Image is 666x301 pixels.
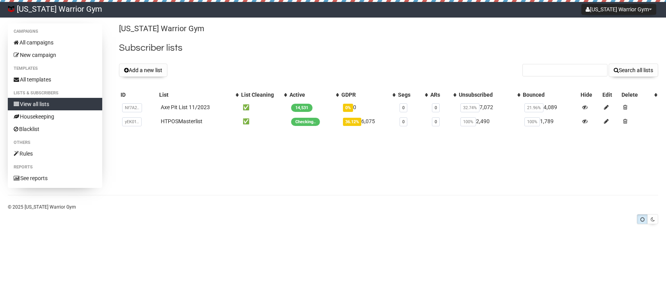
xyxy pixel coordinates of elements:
[122,117,142,126] span: yEK01..
[459,91,513,99] div: Unsubscribed
[240,114,288,128] td: ✅
[8,73,102,86] a: All templates
[457,114,521,128] td: 2,490
[122,103,142,112] span: Nf7A2..
[291,104,313,112] span: 14,531
[398,91,421,99] div: Segs
[8,98,102,110] a: View all lists
[8,64,102,73] li: Templates
[523,91,577,99] div: Bounced
[8,172,102,184] a: See reports
[161,118,202,124] a: HTPOSMasterlist
[396,89,429,100] th: Segs: No sort applied, activate to apply an ascending sort
[240,100,288,114] td: ✅
[8,123,102,135] a: Blacklist
[620,89,658,100] th: Delete: No sort applied, activate to apply an ascending sort
[340,114,396,128] td: 6,075
[159,91,232,99] div: List
[460,103,480,112] span: 32.74%
[460,117,476,126] span: 100%
[8,89,102,98] li: Lists & subscribers
[119,41,658,55] h2: Subscriber lists
[524,103,543,112] span: 21.96%
[602,91,618,99] div: Edit
[289,91,332,99] div: Active
[8,49,102,61] a: New campaign
[119,89,158,100] th: ID: No sort applied, sorting is disabled
[457,100,521,114] td: 7,072
[8,36,102,49] a: All campaigns
[8,163,102,172] li: Reports
[119,23,658,34] p: [US_STATE] Warrior Gym
[601,89,620,100] th: Edit: No sort applied, sorting is disabled
[429,89,457,100] th: ARs: No sort applied, activate to apply an ascending sort
[8,138,102,147] li: Others
[521,100,579,114] td: 4,089
[161,104,210,110] a: Axe Pit List 11/2023
[581,4,656,15] button: [US_STATE] Warrior Gym
[457,89,521,100] th: Unsubscribed: No sort applied, activate to apply an ascending sort
[8,147,102,160] a: Rules
[291,118,320,126] span: Checking..
[119,64,167,77] button: Add a new list
[8,5,15,12] img: 53.png
[521,89,579,100] th: Bounced: No sort applied, sorting is disabled
[402,105,405,110] a: 0
[402,119,405,124] a: 0
[158,89,240,100] th: List: No sort applied, activate to apply an ascending sort
[579,89,601,100] th: Hide: No sort applied, sorting is disabled
[521,114,579,128] td: 1,789
[435,119,437,124] a: 0
[8,203,658,211] p: © 2025 [US_STATE] Warrior Gym
[341,91,389,99] div: GDPR
[8,27,102,36] li: Campaigns
[622,91,650,99] div: Delete
[581,91,599,99] div: Hide
[8,110,102,123] a: Housekeeping
[288,89,340,100] th: Active: No sort applied, activate to apply an ascending sort
[524,117,540,126] span: 100%
[343,104,353,112] span: 0%
[121,91,156,99] div: ID
[609,64,658,77] button: Search all lists
[340,89,396,100] th: GDPR: No sort applied, activate to apply an ascending sort
[343,118,361,126] span: 36.12%
[435,105,437,110] a: 0
[240,89,288,100] th: List Cleaning: No sort applied, activate to apply an ascending sort
[241,91,280,99] div: List Cleaning
[340,100,396,114] td: 0
[430,91,449,99] div: ARs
